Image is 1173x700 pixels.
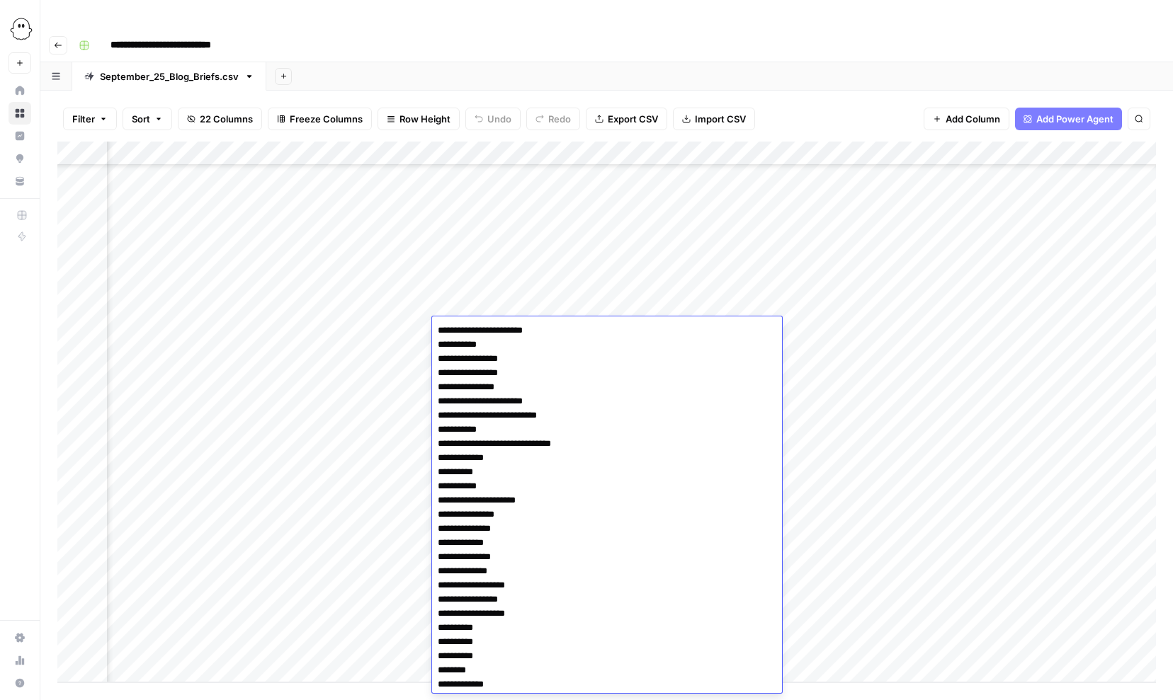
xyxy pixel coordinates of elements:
button: 22 Columns [178,108,262,130]
a: Usage [8,649,31,672]
span: Add Power Agent [1036,112,1113,126]
button: Add Power Agent [1015,108,1122,130]
span: Export CSV [608,112,658,126]
span: Filter [72,112,95,126]
img: PhantomBuster Logo [8,16,34,42]
button: Help + Support [8,672,31,694]
a: Your Data [8,170,31,193]
button: Import CSV [673,108,755,130]
a: September_25_Blog_Briefs.csv [72,62,266,91]
button: Filter [63,108,117,130]
button: Undo [465,108,521,130]
a: Settings [8,626,31,649]
div: September_25_Blog_Briefs.csv [100,69,239,84]
button: Redo [526,108,580,130]
span: Undo [487,112,511,126]
a: Insights [8,125,31,147]
button: Workspace: PhantomBuster [8,11,31,47]
span: Add Column [946,112,1000,126]
button: Freeze Columns [268,108,372,130]
a: Home [8,79,31,102]
span: 22 Columns [200,112,253,126]
button: Sort [123,108,172,130]
span: Redo [548,112,571,126]
span: Row Height [399,112,450,126]
a: Browse [8,102,31,125]
button: Export CSV [586,108,667,130]
span: Import CSV [695,112,746,126]
button: Row Height [378,108,460,130]
a: Opportunities [8,147,31,170]
button: Add Column [924,108,1009,130]
span: Sort [132,112,150,126]
span: Freeze Columns [290,112,363,126]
